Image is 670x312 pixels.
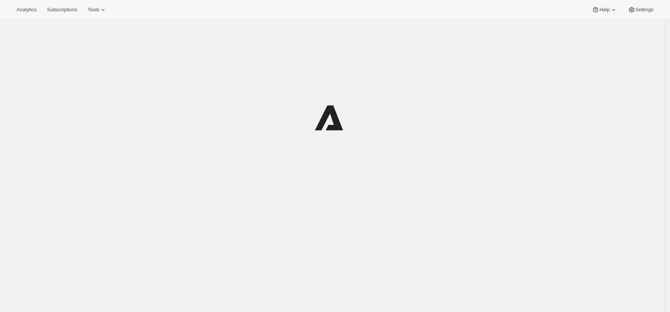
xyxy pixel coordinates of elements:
button: Settings [623,5,658,15]
button: Help [587,5,622,15]
button: Subscriptions [42,5,82,15]
span: Analytics [17,7,36,13]
span: Help [599,7,610,13]
span: Subscriptions [47,7,77,13]
span: Tools [88,7,99,13]
button: Tools [83,5,111,15]
span: Settings [635,7,653,13]
button: Analytics [12,5,41,15]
